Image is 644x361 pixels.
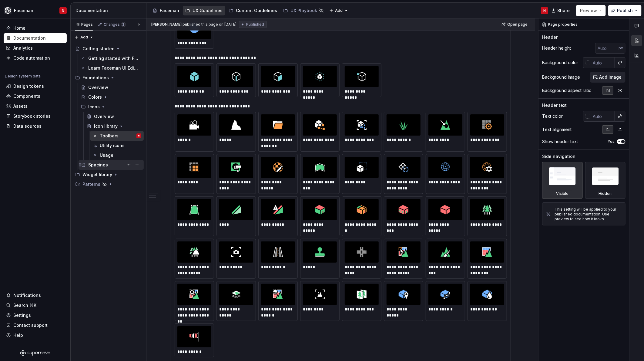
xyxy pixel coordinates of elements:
[13,83,44,89] div: Design tokens
[335,8,343,13] span: Add
[73,179,144,189] div: Patterns
[73,33,96,41] button: Add
[590,57,615,68] input: Auto
[150,6,182,15] a: Faceman
[585,162,626,199] div: Hidden
[4,33,67,43] a: Documentation
[580,8,597,14] span: Preview
[4,23,67,33] a: Home
[100,133,119,139] div: Toolbars
[160,8,179,14] div: Faceman
[84,121,144,131] a: Icon library
[88,55,138,61] div: Getting started with Faceman
[4,43,67,53] a: Analytics
[14,8,33,14] div: Faceman
[4,53,67,63] a: Code automation
[4,310,67,320] a: Settings
[13,55,50,61] div: Code automation
[13,292,41,298] div: Notifications
[327,6,350,15] button: Add
[104,22,126,27] div: Changes
[80,35,88,40] span: Add
[150,5,326,17] div: Page tree
[542,74,580,80] div: Background image
[90,131,144,141] a: ToolbarsN
[183,6,225,15] a: UX Guidelines
[5,74,41,79] div: Design system data
[90,141,144,150] a: Utility icons
[4,91,67,101] a: Components
[542,126,572,133] div: Text alignment
[4,300,67,310] button: Search ⌘K
[548,5,574,16] button: Share
[542,162,583,199] div: Visible
[79,83,144,92] a: Overview
[13,103,28,109] div: Assets
[4,290,67,300] button: Notifications
[13,302,36,308] div: Search ⌘K
[4,121,67,131] a: Data sources
[73,44,144,54] a: Getting started
[281,6,326,15] a: UX Playbook
[556,191,569,196] div: Visible
[500,20,530,29] a: Open page
[73,170,144,179] div: Widget library
[236,8,277,14] div: Content Guidelines
[75,22,93,27] div: Pages
[542,102,567,108] div: Header text
[193,8,223,14] div: UX Guidelines
[73,44,144,189] div: Page tree
[542,153,575,159] div: Side navigation
[79,92,144,102] a: Colors
[246,22,264,27] span: Published
[617,8,633,14] span: Publish
[557,8,570,14] span: Share
[13,35,46,41] div: Documentation
[608,5,642,16] button: Publish
[542,139,578,145] div: Show header text
[226,6,280,15] a: Content Guidelines
[82,172,112,178] div: Widget library
[88,162,108,168] div: Spacings
[13,113,51,119] div: Storybook stories
[82,181,100,187] div: Patterns
[4,330,67,340] button: Help
[13,312,31,318] div: Settings
[20,350,50,356] svg: Supernova Logo
[100,152,113,158] div: Usage
[542,113,563,119] div: Text color
[13,45,33,51] div: Analytics
[82,46,115,52] div: Getting started
[542,45,571,51] div: Header height
[13,123,42,129] div: Data sources
[507,22,528,27] span: Open page
[555,207,622,222] div: This setting will be applied to your published documentation. Use preview to see how it looks.
[183,22,236,27] div: published this page on [DATE]
[73,73,144,83] div: Foundations
[599,74,622,80] span: Add image
[79,102,144,112] div: Icons
[4,101,67,111] a: Assets
[79,54,144,63] a: Getting started with Faceman
[100,143,125,149] div: Utility icons
[576,5,606,16] button: Preview
[151,22,182,27] span: [PERSON_NAME]
[542,60,578,66] div: Background color
[88,94,102,100] div: Colors
[94,123,118,129] div: Icon library
[4,320,67,330] button: Contact support
[542,87,592,94] div: Background aspect ratio
[4,81,67,91] a: Design tokens
[88,104,100,110] div: Icons
[75,8,144,14] div: Documentation
[13,93,40,99] div: Components
[13,322,48,328] div: Contact support
[90,150,144,160] a: Usage
[121,22,126,27] span: 3
[590,111,615,122] input: Auto
[13,332,23,338] div: Help
[608,139,615,144] label: Yes
[542,34,558,40] div: Header
[94,113,114,120] div: Overview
